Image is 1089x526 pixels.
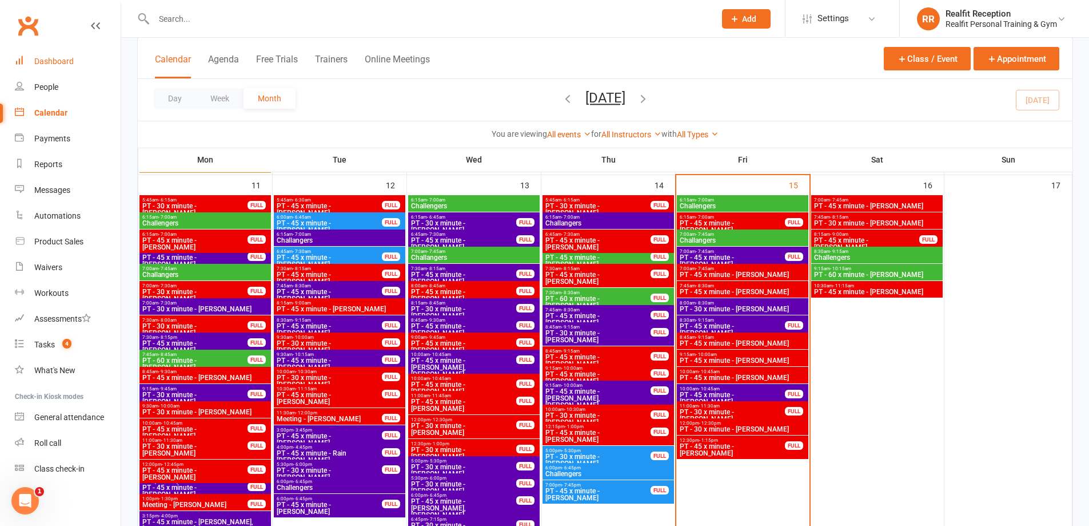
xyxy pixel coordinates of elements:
button: Week [196,88,244,109]
span: PT - 45 x minute - [PERSON_NAME] [679,357,806,364]
span: Challengers [142,220,269,227]
div: Workouts [34,288,69,298]
span: Settings [817,6,849,31]
span: PT - 45 x minute - [PERSON_NAME], [PERSON_NAME]... [410,357,517,378]
span: - 9:30am [158,369,177,374]
span: 8:45am [142,369,269,374]
span: PT - 45 x minute - [PERSON_NAME] [142,254,248,268]
span: PT - 45 x minute - [PERSON_NAME] [410,381,517,395]
span: 8:45am [679,335,806,340]
span: PT - 30 x minute - [PERSON_NAME] [142,323,248,337]
span: - 7:00am [696,215,714,220]
div: FULL [651,294,669,302]
span: 6:15am [276,232,403,237]
button: Online Meetings [365,54,430,78]
span: PT - 45 x minute - [PERSON_NAME] [142,237,248,251]
span: - 6:45am [427,215,445,220]
span: - 7:00am [696,197,714,203]
div: FULL [651,328,669,337]
span: - 9:15am [561,325,580,330]
span: - 10:45am [430,376,451,381]
span: Challengers [410,203,537,209]
span: 9:30am [276,335,382,340]
span: 7:45am [276,283,382,288]
div: 11 [252,175,272,194]
span: Challengers [679,203,806,209]
a: Class kiosk mode [15,456,121,482]
span: - 7:30am [427,232,445,237]
span: 7:45am [142,352,248,357]
div: FULL [382,373,400,381]
th: Sun [944,148,1072,172]
span: 4 [62,339,71,349]
span: PT - 45 x minute - [PERSON_NAME] [276,288,382,302]
span: PT - 45 x minute - [PERSON_NAME] [813,203,940,209]
span: PT - 30 x minute - [PERSON_NAME] [410,220,517,234]
span: 9:15am [545,383,651,388]
span: PT - 30 x minute - [PERSON_NAME] [813,220,940,227]
iframe: Intercom live chat [11,487,39,515]
span: PT - 45 x minute - [PERSON_NAME] [679,374,806,381]
span: PT - 45 x minute - [PERSON_NAME] [813,288,940,295]
span: 10:30am [813,283,940,288]
span: - 7:30am [158,300,177,306]
span: 7:30am [410,266,517,271]
button: [DATE] [585,90,625,106]
span: - 10:00am [293,335,314,340]
div: FULL [516,379,534,388]
th: Wed [407,148,541,172]
button: Trainers [315,54,348,78]
div: FULL [651,352,669,361]
div: FULL [248,287,266,295]
div: FULL [785,321,803,330]
span: PT - 30 x minute - [PERSON_NAME] [276,340,382,354]
span: PT - 30 x minute - [PERSON_NAME] [545,330,651,343]
span: - 7:30am [158,283,177,288]
span: PT - 60 x minute - [PERSON_NAME] [545,295,651,309]
div: FULL [516,235,534,244]
div: FULL [516,355,534,364]
span: 6:45am [410,232,517,237]
span: PT - 45 x minute - [PERSON_NAME] [545,254,651,268]
div: FULL [651,369,669,378]
div: FULL [382,390,400,398]
span: PT - 45 x minute - [PERSON_NAME] [276,323,382,337]
span: - 9:15am [561,349,580,354]
span: 10:00am [679,369,806,374]
div: Messages [34,185,70,195]
span: 7:30am [276,266,382,271]
a: All Instructors [601,130,661,139]
span: - 10:15am [293,352,314,357]
span: - 8:30am [696,283,714,288]
div: FULL [248,201,266,209]
span: 10:00am [410,376,517,381]
div: FULL [516,338,534,347]
a: Payments [15,126,121,152]
span: PT - 45 x minute - [PERSON_NAME] [276,357,382,371]
div: FULL [248,252,266,261]
span: 6:15am [410,215,517,220]
div: People [34,82,58,92]
span: 8:45am [545,349,651,354]
span: - 7:00am [158,215,177,220]
span: Challangers [142,271,269,278]
span: 6:45am [545,232,651,237]
div: FULL [248,390,266,398]
span: - 8:15am [293,266,311,271]
span: - 6:45am [293,215,311,220]
span: Add [742,14,756,23]
span: 10:00am [410,352,517,357]
div: Class check-in [34,464,85,473]
span: 6:15am [679,197,806,203]
span: 8:00am [410,283,517,288]
span: Challangers [276,237,403,244]
span: 6:00am [276,215,382,220]
th: Thu [541,148,676,172]
span: - 7:45am [830,197,848,203]
div: FULL [248,235,266,244]
div: Payments [34,134,70,143]
a: Messages [15,177,121,203]
span: 7:30am [545,266,651,271]
span: - 8:45am [427,283,445,288]
span: Challangers [410,254,537,261]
